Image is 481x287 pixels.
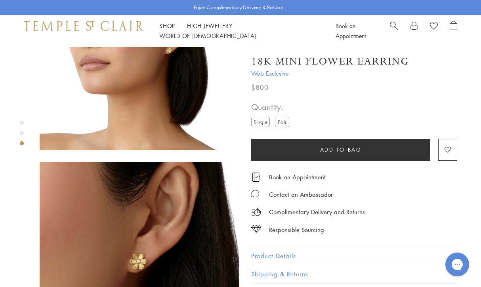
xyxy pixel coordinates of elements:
button: Shipping & Returns [251,265,457,283]
span: $800 [251,82,269,93]
button: Product Details [251,247,457,265]
a: High JewelleryHigh Jewellery [187,22,233,30]
a: Book an Appointment [336,22,366,40]
label: Single [251,117,270,127]
a: View Wishlist [430,21,438,33]
iframe: Gorgias live chat messenger [441,250,473,279]
span: Quantity: [251,101,292,114]
h1: 18K Mini Flower Earring [251,55,409,68]
button: Add to bag [251,139,430,161]
img: MessageIcon-01_2.svg [251,190,259,198]
img: icon_appointment.svg [251,173,261,182]
span: Web Exclusive [251,68,457,78]
nav: Main navigation [159,21,318,41]
p: Enjoy Complimentary Delivery & Returns [194,4,284,11]
a: World of [DEMOGRAPHIC_DATA]World of [DEMOGRAPHIC_DATA] [159,32,256,40]
p: Complimentary Delivery and Returns [269,207,365,217]
span: Add to bag [320,145,362,154]
a: Search [390,21,398,41]
div: Contact an Ambassador [269,190,333,200]
div: Product gallery navigation [20,119,24,152]
a: Book an Appointment [269,173,326,181]
label: Pair [275,117,289,127]
img: icon_sourcing.svg [251,225,261,233]
div: Responsible Sourcing [269,225,324,235]
img: icon_delivery.svg [251,207,261,217]
img: Temple St. Clair [24,21,143,30]
a: Open Shopping Bag [450,21,457,41]
a: ShopShop [159,22,175,30]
